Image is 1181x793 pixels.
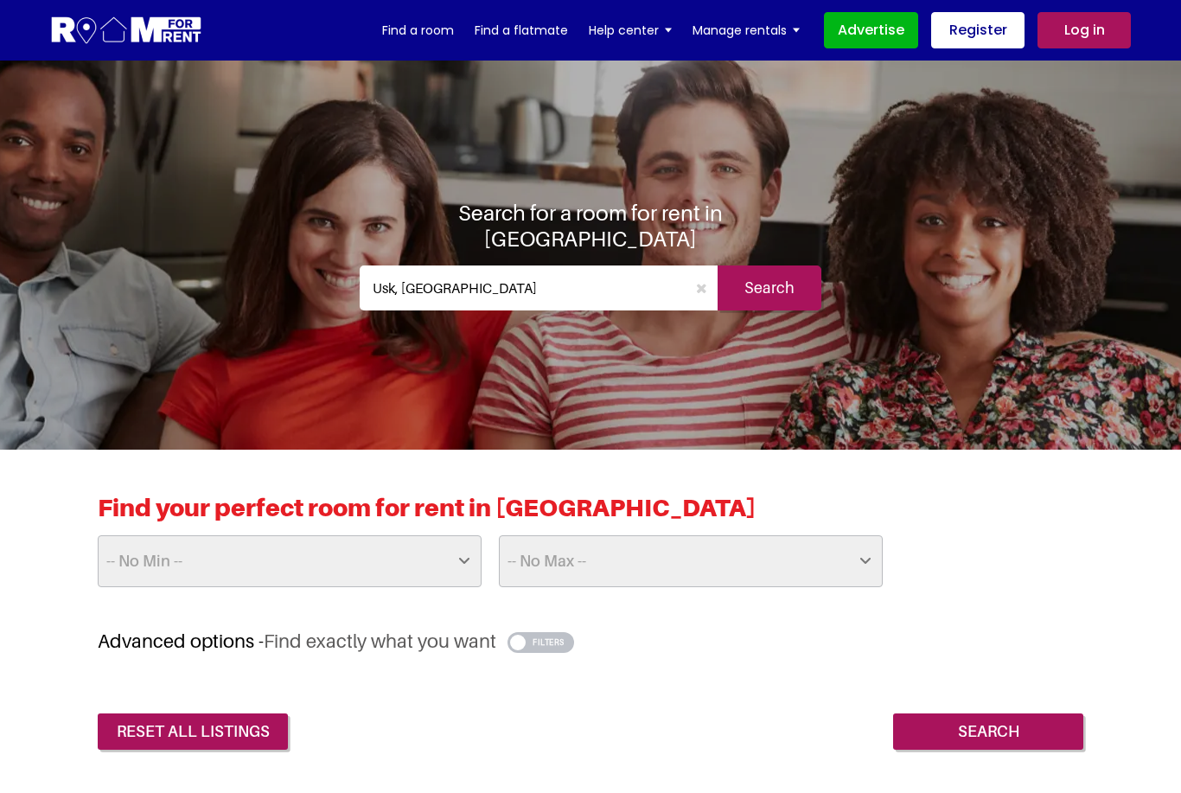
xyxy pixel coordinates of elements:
[98,493,1083,535] h2: Find your perfect room for rent in [GEOGRAPHIC_DATA]
[693,17,800,43] a: Manage rentals
[98,630,1083,653] h3: Advanced options -
[893,713,1083,750] input: Search
[264,630,496,652] span: Find exactly what you want
[589,17,672,43] a: Help center
[360,200,821,252] h1: Search for a room for rent in [GEOGRAPHIC_DATA]
[931,12,1025,48] a: Register
[718,265,821,310] input: Search
[50,15,203,47] img: Logo for Room for Rent, featuring a welcoming design with a house icon and modern typography
[382,17,454,43] a: Find a room
[824,12,918,48] a: Advertise
[475,17,568,43] a: Find a flatmate
[360,265,686,310] input: Where do you want to live. Search by town or postcode
[98,713,288,750] a: reset all listings
[1037,12,1131,48] a: Log in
